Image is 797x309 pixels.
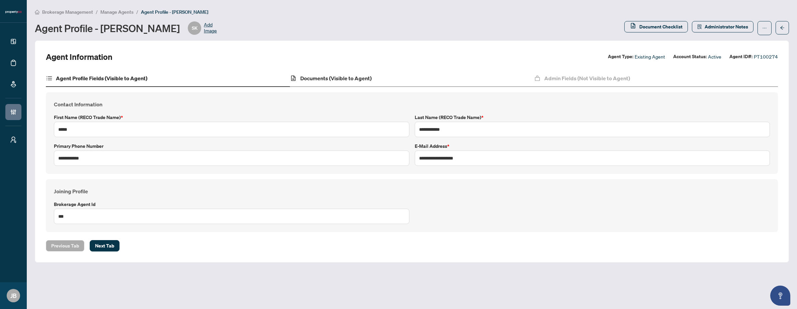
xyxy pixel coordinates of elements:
span: Next Tab [95,240,114,251]
span: solution [697,24,702,29]
span: Agent Profile - [PERSON_NAME] [141,9,208,15]
label: Last Name (RECO Trade Name) [415,114,770,121]
div: Agent Profile - [PERSON_NAME] [35,21,217,35]
span: arrow-left [780,25,785,30]
h2: Agent Information [46,51,112,62]
span: SK [192,24,197,32]
label: Brokerage Agent Id [54,201,409,208]
li: / [136,8,138,16]
span: JB [10,291,17,300]
label: First Name (RECO Trade Name) [54,114,409,121]
img: logo [5,10,21,14]
button: Previous Tab [46,240,84,251]
span: Brokerage Management [42,9,93,15]
label: E-mail Address [415,142,770,150]
label: Agent Type: [608,53,633,61]
span: Administrator Notes [705,21,748,32]
label: Agent ID#: [729,53,752,61]
h4: Agent Profile Fields (Visible to Agent) [56,74,147,82]
label: Primary Phone Number [54,142,409,150]
span: user-switch [10,136,17,143]
span: Active [708,53,721,61]
span: Manage Agents [100,9,134,15]
button: Next Tab [90,240,119,251]
button: Document Checklist [624,21,688,32]
span: Existing Agent [635,53,665,61]
span: PT100274 [754,53,778,61]
span: Document Checklist [639,21,683,32]
label: Account Status: [673,53,707,61]
span: Add Image [204,21,217,35]
span: home [35,10,39,14]
h4: Documents (Visible to Agent) [300,74,372,82]
h4: Joining Profile [54,187,770,195]
h4: Contact Information [54,100,770,108]
button: Open asap [770,286,790,306]
span: ellipsis [762,26,767,30]
li: / [96,8,98,16]
button: Administrator Notes [692,21,753,32]
h4: Admin Fields (Not Visible to Agent) [544,74,630,82]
